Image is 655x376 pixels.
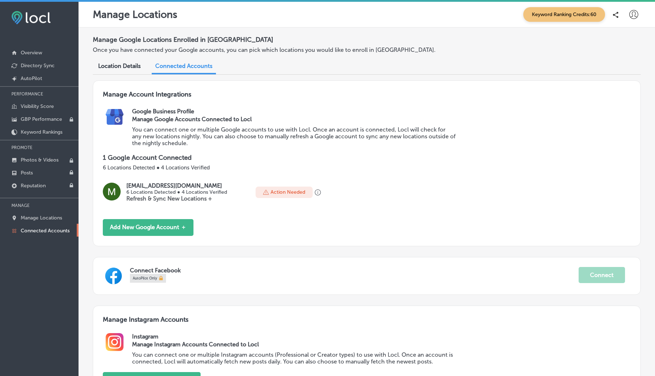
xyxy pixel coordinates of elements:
p: 6 Locations Detected ● 4 Locations Verified [103,164,631,171]
p: [EMAIL_ADDRESS][DOMAIN_NAME] [126,182,227,189]
h3: Manage Google Accounts Connected to Locl [132,116,456,123]
p: 1 Google Account Connected [103,154,631,162]
button: Your Google Account connection has expired. Please click 'Add New Google Account +' and reconnect... [315,189,321,196]
p: AutoPilot [21,75,42,81]
p: Once you have connected your Google accounts, you can pick which locations you would like to enro... [93,46,449,53]
p: Photos & Videos [21,157,59,163]
h2: Google Business Profile [132,108,631,115]
p: Connect Facebook [130,267,579,274]
h3: Manage Account Integrations [103,90,631,108]
span: AutoPilot Only [133,275,157,282]
span: Keyword Ranking Credits: 60 [523,7,605,22]
img: fda3e92497d09a02dc62c9cd864e3231.png [11,11,51,24]
p: You can connect one or multiple Instagram accounts (Professional or Creator types) to use with Lo... [132,351,456,365]
p: Manage Locations [21,215,62,221]
h2: Manage Google Locations Enrolled in [GEOGRAPHIC_DATA] [93,33,641,46]
button: Connect [579,267,625,283]
p: Refresh & Sync New Locations + [126,195,227,202]
p: Posts [21,170,33,176]
h2: Instagram [132,333,631,340]
span: Location Details [98,63,141,69]
p: GBP Performance [21,116,62,122]
span: Connected Accounts [155,63,212,69]
h3: Manage Instagram Accounts Connected to Locl [132,341,456,348]
button: Add New Google Account ＋ [103,219,193,236]
h3: Manage Instagram Accounts [103,316,631,333]
p: Directory Sync [21,63,55,69]
p: Keyword Rankings [21,129,62,135]
p: Overview [21,50,42,56]
p: You can connect one or multiple Google accounts to use with Locl. Once an account is connected, L... [132,126,456,147]
p: Visibility Score [21,103,54,109]
p: Reputation [21,183,46,189]
p: 6 Locations Detected ● 4 Locations Verified [126,189,227,195]
p: Connected Accounts [21,228,70,234]
p: Action Needed [271,189,305,195]
p: Manage Locations [93,9,177,20]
